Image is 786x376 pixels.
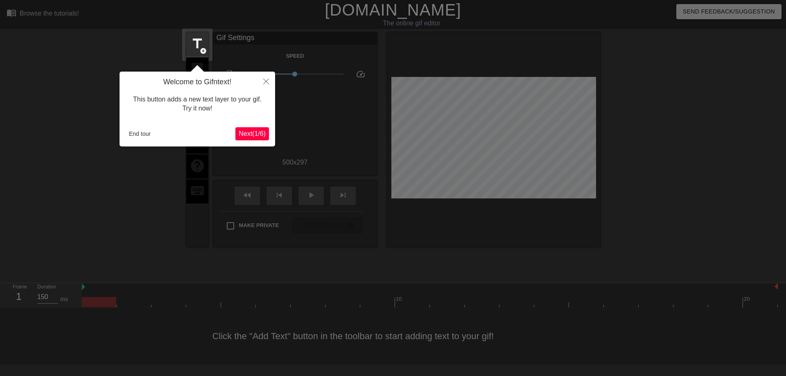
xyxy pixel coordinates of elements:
[239,130,266,137] span: Next ( 1 / 6 )
[257,72,275,90] button: Close
[235,127,269,140] button: Next
[126,87,269,122] div: This button adds a new text layer to your gif. Try it now!
[126,128,154,140] button: End tour
[126,78,269,87] h4: Welcome to Gifntext!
